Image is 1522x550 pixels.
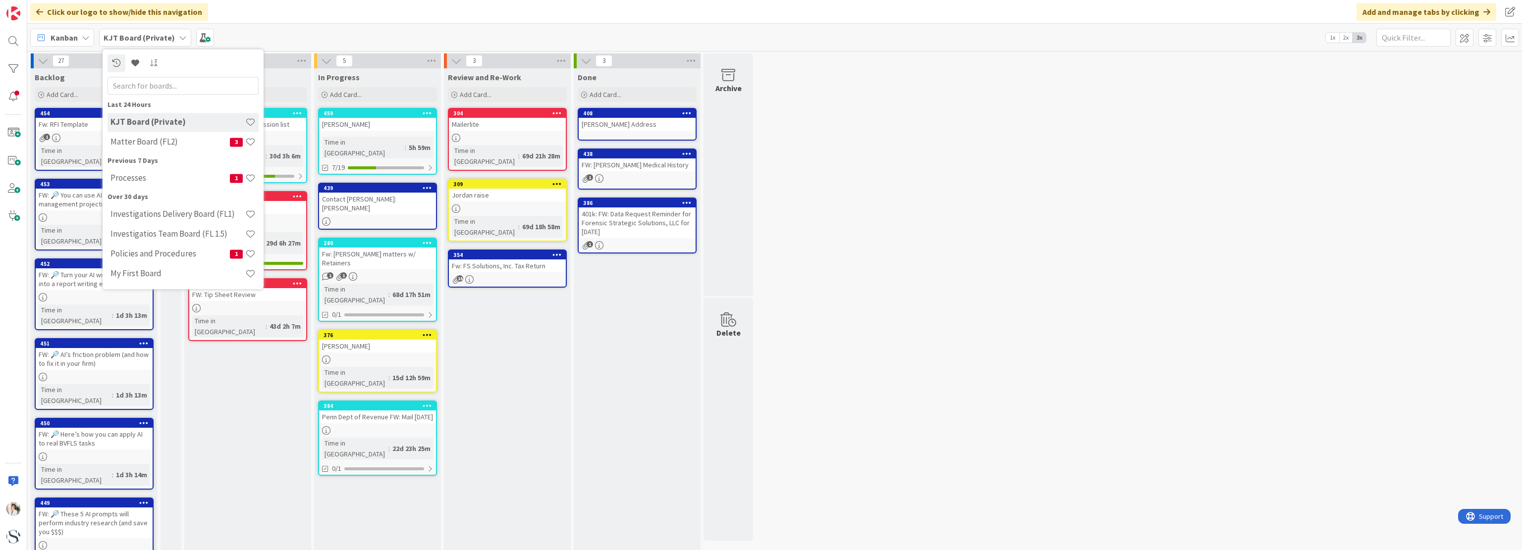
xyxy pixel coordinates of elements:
h4: Investigations Delivery Board (FL1) [110,209,245,219]
h4: My First Board [110,269,245,279]
div: 408[PERSON_NAME] Address [579,109,696,131]
div: 451 [36,339,153,348]
span: 5 [336,55,353,67]
a: 438FW: [PERSON_NAME] Medical History [578,149,697,190]
div: 354Fw: FS Solutions, Inc. Tax Return [449,250,566,272]
div: 450 [40,420,153,427]
div: 5h 59m [406,142,433,153]
span: 27 [53,55,69,67]
div: 438FW: [PERSON_NAME] Medical History [579,150,696,171]
span: 3x [1353,33,1366,43]
img: avatar [6,530,20,544]
span: Review and Re-Work [448,72,521,82]
div: Time in [GEOGRAPHIC_DATA] [192,315,266,337]
div: Time in [GEOGRAPHIC_DATA] [452,216,518,238]
a: 451FW: 🔎 AI’s friction problem (and how to fix it in your firm)Time in [GEOGRAPHIC_DATA]:1d 3h 13m [35,338,154,410]
div: 386 [583,200,696,206]
div: 1d 3h 13m [113,310,150,321]
span: 0/1 [332,309,341,320]
a: 459[PERSON_NAME]Time in [GEOGRAPHIC_DATA]:5h 59m7/19 [318,108,437,175]
span: 0/1 [332,463,341,474]
div: 453 [40,181,153,188]
div: 454Fw: RFI Template [36,109,153,131]
div: 459 [319,109,436,118]
div: 453 [36,180,153,189]
div: Time in [GEOGRAPHIC_DATA] [322,367,388,389]
div: 354 [449,250,566,259]
div: 304 [449,109,566,118]
div: 384 [324,402,436,409]
div: 449FW: 🔎 These 5 AI prompts will perform industry research (and save you $$$) [36,499,153,538]
a: 450FW: 🔎 Here’s how you can apply AI to real BVFLS tasksTime in [GEOGRAPHIC_DATA]:1d 3h 14m [35,418,154,490]
div: 450FW: 🔎 Here’s how you can apply AI to real BVFLS tasks [36,419,153,450]
div: 15d 12h 59m [390,372,433,383]
img: KT [6,502,20,516]
div: 439 [324,185,436,192]
a: 454Fw: RFI TemplateTime in [GEOGRAPHIC_DATA]:1d 1h 12m [35,108,154,171]
div: Penn Dept of Revenue FW: Mail [DATE] [319,410,436,423]
div: 459[PERSON_NAME] [319,109,436,131]
div: 376 [324,332,436,339]
a: 453FW: 🔎 You can use AI to stress-test management projectionsTime in [GEOGRAPHIC_DATA]:1d 3h 12m [35,179,154,250]
div: 384 [319,401,436,410]
div: 309 [453,181,566,188]
a: 280Fw: [PERSON_NAME] matters w/ RetainersTime in [GEOGRAPHIC_DATA]:68d 17h 51m0/1 [318,238,437,322]
div: FW: 🔎 Turn your AI writing assistant into a report writing editor [36,268,153,290]
div: FW: 🔎 These 5 AI prompts will perform industry research (and save you $$$) [36,507,153,538]
div: Time in [GEOGRAPHIC_DATA] [39,464,112,486]
div: FW: Tip Sheet Review [189,288,306,301]
span: : [266,150,267,161]
span: 3 [466,55,483,67]
span: 1 [587,241,593,248]
span: Add Card... [47,90,78,99]
h4: Processes [110,173,230,183]
span: In Progress [318,72,360,82]
h4: Policies and Procedures [110,249,230,259]
div: Time in [GEOGRAPHIC_DATA] [452,145,518,167]
a: 452FW: 🔎 Turn your AI writing assistant into a report writing editorTime in [GEOGRAPHIC_DATA]:1d ... [35,258,154,330]
div: FW: 🔎 AI’s friction problem (and how to fix it in your firm) [36,348,153,370]
span: Backlog [35,72,65,82]
div: 452 [36,259,153,268]
span: 3 [596,55,612,67]
a: 304MailerliteTime in [GEOGRAPHIC_DATA]:69d 21h 28m [448,108,567,171]
span: Support [21,1,45,13]
div: FW: [PERSON_NAME] Medical History [579,158,696,171]
div: FW: 🔎 Here’s how you can apply AI to real BVFLS tasks [36,428,153,450]
div: Over 30 days [108,192,259,202]
div: Contact [PERSON_NAME]: [PERSON_NAME] [319,193,436,214]
h4: Matter Board (FL2) [110,137,230,147]
div: 69d 18h 58m [520,221,563,232]
div: 22d 23h 25m [390,443,433,454]
div: 439 [319,184,436,193]
div: 451 [40,340,153,347]
a: 302FW: Tip Sheet ReviewTime in [GEOGRAPHIC_DATA]:43d 2h 7m [188,278,307,341]
div: [PERSON_NAME] Address [579,118,696,131]
div: Time in [GEOGRAPHIC_DATA] [322,438,388,459]
div: Time in [GEOGRAPHIC_DATA] [322,137,405,158]
div: 1d 3h 13m [113,390,150,400]
h4: KJT Board (Private) [110,117,245,127]
span: : [388,289,390,300]
div: [PERSON_NAME] [319,118,436,131]
span: 1x [1326,33,1339,43]
div: 376 [319,331,436,340]
div: 450 [36,419,153,428]
div: 280 [324,240,436,247]
div: 408 [579,109,696,118]
div: Jordan raise [449,189,566,201]
div: 453FW: 🔎 You can use AI to stress-test management projections [36,180,153,210]
div: 68d 17h 51m [390,289,433,300]
a: 439Contact [PERSON_NAME]: [PERSON_NAME] [318,183,437,230]
span: Kanban [51,32,78,44]
div: 459 [324,110,436,117]
div: 384Penn Dept of Revenue FW: Mail [DATE] [319,401,436,423]
a: 384Penn Dept of Revenue FW: Mail [DATE]Time in [GEOGRAPHIC_DATA]:22d 23h 25m0/1 [318,400,437,476]
b: KJT Board (Private) [104,33,175,43]
div: 439Contact [PERSON_NAME]: [PERSON_NAME] [319,184,436,214]
span: 1 [230,250,243,258]
div: Click our logo to show/hide this navigation [30,3,208,21]
div: 386401k: FW: Data Request Reminder for Forensic Strategic Solutions, LLC for [DATE] [579,199,696,238]
div: Add and manage tabs by clicking [1357,3,1496,21]
span: : [112,390,113,400]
